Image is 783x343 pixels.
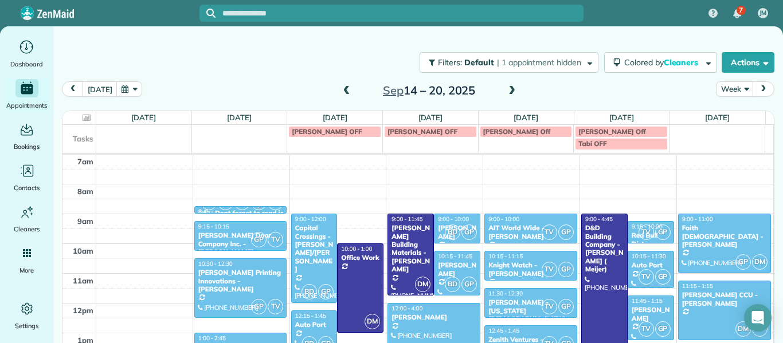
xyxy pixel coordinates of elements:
small: 2 [252,202,266,212]
span: 7 [739,6,743,15]
span: 9:15 - 10:00 [632,223,663,230]
span: [PERSON_NAME] Off [483,127,550,136]
span: GP [655,321,671,337]
span: Dashboard [10,58,43,70]
span: GP [251,299,267,314]
a: [DATE] [514,113,538,122]
a: Dashboard [5,38,49,70]
span: GP [461,277,477,292]
span: | 1 appointment hidden [497,57,581,68]
span: GP [558,224,574,240]
span: 11:45 - 1:15 [632,297,663,305]
div: Auto Port [295,321,334,329]
div: [PERSON_NAME] CCU - [PERSON_NAME] [682,291,768,307]
button: prev [62,81,84,97]
span: 11:15 - 1:15 [682,282,713,290]
h2: 14 – 20, 2025 [358,84,501,97]
span: DM [365,314,380,329]
button: next [753,81,774,97]
span: Cleaners [664,57,700,68]
span: 12:15 - 1:45 [295,312,326,320]
button: Filters: Default | 1 appointment hidden [420,52,598,73]
div: Auto Port [631,261,671,269]
span: TV [542,299,557,314]
span: TV [268,232,283,247]
span: 10am [73,246,93,255]
span: [PERSON_NAME] Off [578,127,645,136]
span: GP [558,262,574,277]
span: Cleaners [14,223,40,235]
span: GP [251,232,267,247]
a: Cleaners [5,203,49,235]
a: [DATE] [323,113,347,122]
span: [PERSON_NAME] OFF [387,127,457,136]
span: JM [759,9,767,18]
span: 7am [77,157,93,166]
span: TV [268,299,283,314]
a: Filters: Default | 1 appointment hidden [414,52,598,73]
span: 11am [73,276,93,285]
a: Contacts [5,161,49,194]
span: GP [558,299,574,314]
span: 9:00 - 11:00 [682,215,713,223]
span: 8am [77,187,93,196]
a: [DATE] [418,113,443,122]
div: 7 unread notifications [725,1,749,26]
a: Settings [5,299,49,332]
div: Office Work [340,254,380,262]
span: BD [302,284,317,299]
div: [PERSON_NAME] [631,306,671,322]
span: TV [639,269,654,285]
a: [DATE] [131,113,156,122]
div: AIT World Wide - [PERSON_NAME] [488,224,574,241]
a: [DATE] [227,113,252,122]
span: 11:30 - 12:30 [488,290,523,297]
a: [DATE] [705,113,730,122]
div: Knight Watch - [PERSON_NAME] [488,261,574,278]
span: 9am [77,216,93,226]
span: 9:00 - 10:00 [438,215,469,223]
div: [PERSON_NAME] Building Materials - [PERSON_NAME] [391,224,430,273]
span: 12:00 - 4:00 [391,305,422,312]
span: Filters: [438,57,462,68]
span: 12pm [73,306,93,315]
span: 9:15 - 10:15 [198,223,229,230]
span: 9:00 - 11:45 [391,215,422,223]
a: Bookings [5,120,49,152]
a: [DATE] [609,113,634,122]
div: [PERSON_NAME] [437,261,477,278]
div: Capital Crossings - [PERSON_NAME]/[PERSON_NAME] [295,224,334,273]
span: 9:00 - 4:45 [585,215,613,223]
span: GP [655,269,671,285]
span: TV [542,224,557,240]
button: Colored byCleaners [604,52,717,73]
div: Open Intercom Messenger [744,304,772,332]
button: [DATE] [83,81,117,97]
span: TV [639,224,654,240]
span: 12:45 - 1:45 [488,327,519,334]
div: [PERSON_NAME] Printing Innovations - [PERSON_NAME] [198,269,284,293]
span: DM [735,321,751,337]
button: Week [716,81,753,97]
span: 10:30 - 12:30 [198,260,233,267]
span: Bookings [14,141,40,152]
button: Focus search [199,9,216,18]
span: GP [461,224,477,240]
span: Colored by [624,57,702,68]
span: [PERSON_NAME] OFF [292,127,362,136]
span: GP [655,224,671,240]
svg: Focus search [206,9,216,18]
span: 10:00 - 1:00 [341,245,372,253]
div: [PERSON_NAME] [391,313,477,321]
span: BD [445,224,460,240]
span: 9:00 - 10:00 [488,215,519,223]
span: TV [639,321,654,337]
div: Red Bull Dist - [PERSON_NAME] [631,231,671,265]
span: More [19,265,34,276]
span: GP [735,254,751,270]
button: Actions [722,52,774,73]
div: [PERSON_NAME] Door Company Inc. - [PERSON_NAME] [198,231,284,256]
span: Contacts [14,182,40,194]
span: BD [445,277,460,292]
span: 1:00 - 2:45 [198,334,226,342]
